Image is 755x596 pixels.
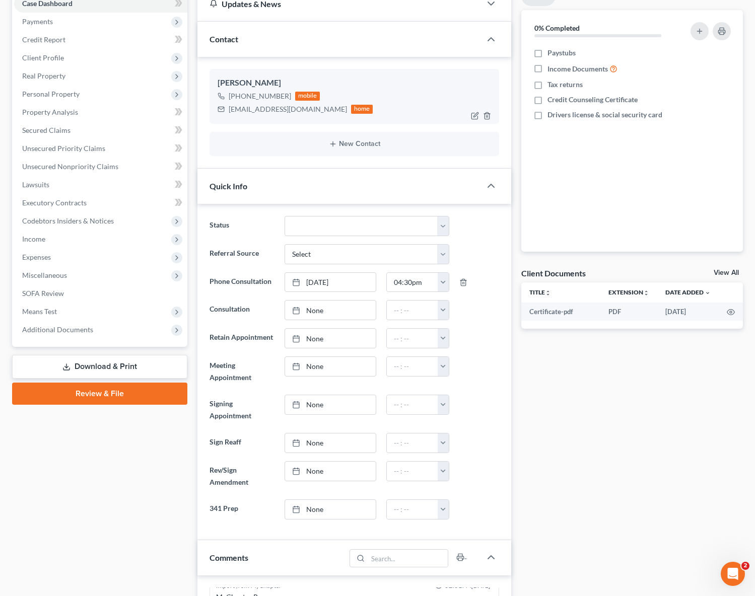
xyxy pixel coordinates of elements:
span: Client Profile [22,53,64,62]
a: Download & Print [12,355,187,379]
span: 2 [741,562,749,570]
a: Titleunfold_more [529,288,551,296]
a: Credit Report [14,31,187,49]
label: Sign Reaff [204,433,280,453]
div: [PERSON_NAME] [218,77,492,89]
iframe: Intercom live chat [721,562,745,586]
a: None [285,301,376,320]
span: Credit Report [22,35,65,44]
a: None [285,395,376,414]
label: Signing Appointment [204,395,280,425]
a: Secured Claims [14,121,187,139]
input: -- : -- [387,273,438,292]
span: Payments [22,17,53,26]
input: -- : -- [387,462,438,481]
a: SOFA Review [14,284,187,303]
span: Executory Contracts [22,198,87,207]
span: Paystubs [547,48,576,58]
td: [DATE] [657,303,719,321]
span: Unsecured Priority Claims [22,144,105,153]
span: Miscellaneous [22,271,67,279]
span: Real Property [22,71,65,80]
div: Client Documents [521,268,586,278]
a: None [285,357,376,376]
label: Retain Appointment [204,328,280,348]
span: SOFA Review [22,289,64,297]
span: Unsecured Nonpriority Claims [22,162,118,171]
a: Review & File [12,383,187,405]
a: None [285,329,376,348]
label: 341 Prep [204,499,280,519]
span: Income Documents [547,64,608,74]
span: Personal Property [22,90,80,98]
label: Phone Consultation [204,272,280,292]
span: Quick Info [210,181,247,191]
td: Certificate-pdf [521,303,600,321]
label: Rev/Sign Amendment [204,461,280,491]
span: Property Analysis [22,108,78,116]
span: Credit Counseling Certificate [547,95,638,105]
span: Lawsuits [22,180,49,189]
span: Additional Documents [22,325,93,334]
label: Status [204,216,280,236]
div: home [351,105,373,114]
div: mobile [295,92,320,101]
i: unfold_more [545,290,551,296]
div: [EMAIL_ADDRESS][DOMAIN_NAME] [229,104,347,114]
a: Unsecured Nonpriority Claims [14,158,187,176]
span: Expenses [22,253,51,261]
input: -- : -- [387,301,438,320]
a: Date Added expand_more [665,288,711,296]
span: Codebtors Insiders & Notices [22,216,114,225]
i: expand_more [705,290,711,296]
a: Lawsuits [14,176,187,194]
span: Comments [210,553,248,562]
input: -- : -- [387,433,438,453]
a: Executory Contracts [14,194,187,212]
input: Search... [368,550,448,567]
span: Secured Claims [22,126,71,134]
a: Unsecured Priority Claims [14,139,187,158]
span: Income [22,235,45,243]
td: PDF [600,303,657,321]
a: View All [714,269,739,276]
input: -- : -- [387,500,438,519]
label: Referral Source [204,244,280,264]
a: None [285,433,376,453]
span: Contact [210,34,238,44]
span: Means Test [22,307,57,316]
label: Meeting Appointment [204,356,280,387]
strong: 0% Completed [534,24,580,32]
a: None [285,500,376,519]
button: New Contact [218,140,492,148]
label: Consultation [204,300,280,320]
i: unfold_more [643,290,649,296]
input: -- : -- [387,357,438,376]
a: [DATE] [285,273,376,292]
a: None [285,462,376,481]
a: Extensionunfold_more [608,288,649,296]
div: [PHONE_NUMBER] [229,91,291,101]
a: Property Analysis [14,103,187,121]
input: -- : -- [387,329,438,348]
span: Drivers license & social security card [547,110,662,120]
span: Tax returns [547,80,583,90]
input: -- : -- [387,395,438,414]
